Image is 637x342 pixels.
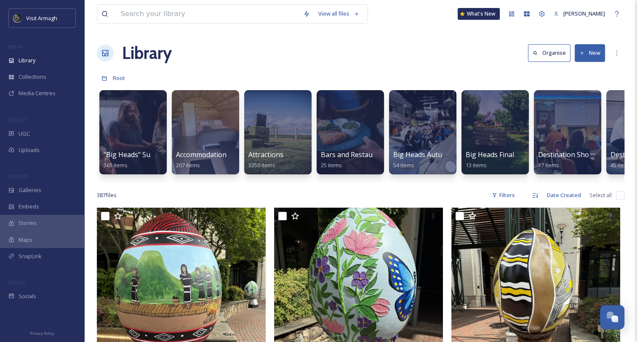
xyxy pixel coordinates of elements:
[19,130,30,138] span: UGC
[466,151,537,169] a: Big Heads Final Videos13 items
[575,44,605,61] button: New
[19,236,32,244] span: Maps
[466,150,537,159] span: Big Heads Final Videos
[26,14,57,22] span: Visit Armagh
[176,150,227,159] span: Accommodation
[8,117,27,123] span: COLLECT
[321,161,342,169] span: 25 items
[19,56,35,64] span: Library
[113,74,125,82] span: Root
[113,73,125,83] a: Root
[19,73,46,81] span: Collections
[488,187,519,203] div: Filters
[30,331,54,336] span: Privacy Policy
[19,203,39,211] span: Embeds
[321,151,389,169] a: Bars and Restaurants25 items
[8,279,25,286] span: SOCIALS
[8,173,28,179] span: WIDGETS
[122,40,172,66] a: Library
[458,8,500,20] a: What's New
[104,161,128,169] span: 365 items
[538,161,559,169] span: 17 items
[549,5,609,22] a: [PERSON_NAME]
[314,5,363,22] a: View all files
[610,161,632,169] span: 45 items
[19,252,42,260] span: SnapLink
[19,186,41,194] span: Galleries
[19,292,36,300] span: Socials
[248,161,275,169] span: 3250 items
[104,150,213,159] span: "Big Heads" Summer Content 2025
[543,187,585,203] div: Date Created
[321,150,389,159] span: Bars and Restaurants
[19,146,40,154] span: Uploads
[393,150,469,159] span: Big Heads Autumn 2025
[563,10,605,17] span: [PERSON_NAME]
[466,161,487,169] span: 13 items
[176,151,227,169] a: Accommodation207 items
[393,151,469,169] a: Big Heads Autumn 202554 items
[528,44,570,61] button: Organise
[248,150,283,159] span: Attractions
[97,191,117,199] span: 387 file s
[393,161,414,169] span: 54 items
[19,89,56,97] span: Media Centres
[30,328,54,338] a: Privacy Policy
[8,43,23,50] span: MEDIA
[600,305,624,329] button: Open Chat
[176,161,200,169] span: 207 items
[117,5,299,23] input: Search your library
[589,191,612,199] span: Select all
[248,151,283,169] a: Attractions3250 items
[13,14,22,22] img: THE-FIRST-PLACE-VISIT-ARMAGH.COM-BLACK.jpg
[104,151,213,169] a: "Big Heads" Summer Content 2025365 items
[19,219,37,227] span: Stories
